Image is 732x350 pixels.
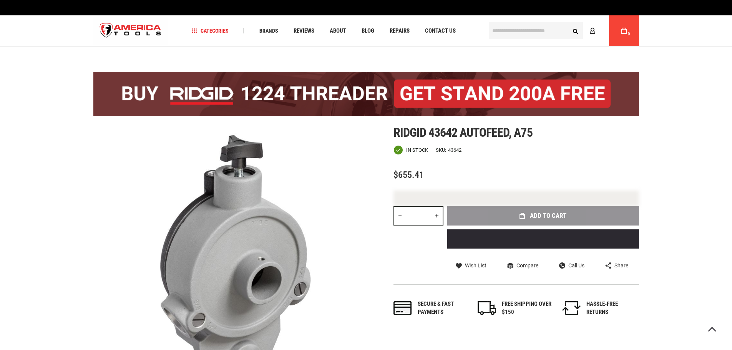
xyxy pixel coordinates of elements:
[393,125,533,140] span: Ridgid 43642 autofeed, a75
[614,263,628,268] span: Share
[406,148,428,153] span: In stock
[393,169,424,180] span: $655.41
[358,26,378,36] a: Blog
[568,263,584,268] span: Call Us
[516,263,538,268] span: Compare
[436,148,448,153] strong: SKU
[562,301,581,315] img: returns
[418,300,468,317] div: Secure & fast payments
[259,28,278,33] span: Brands
[628,32,630,36] span: 0
[465,263,486,268] span: Wish List
[617,15,631,46] a: 0
[393,145,428,155] div: Availability
[93,17,168,45] img: America Tools
[386,26,413,36] a: Repairs
[294,28,314,34] span: Reviews
[326,26,350,36] a: About
[425,28,456,34] span: Contact Us
[507,262,538,269] a: Compare
[393,301,412,315] img: payments
[478,301,496,315] img: shipping
[93,72,639,116] img: BOGO: Buy the RIDGID® 1224 Threader (26092), get the 92467 200A Stand FREE!
[586,300,636,317] div: HASSLE-FREE RETURNS
[390,28,410,34] span: Repairs
[290,26,318,36] a: Reviews
[362,28,374,34] span: Blog
[188,26,232,36] a: Categories
[256,26,282,36] a: Brands
[559,262,584,269] a: Call Us
[502,300,552,317] div: FREE SHIPPING OVER $150
[93,17,168,45] a: store logo
[192,28,229,33] span: Categories
[456,262,486,269] a: Wish List
[568,23,583,38] button: Search
[330,28,346,34] span: About
[422,26,459,36] a: Contact Us
[448,148,461,153] div: 43642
